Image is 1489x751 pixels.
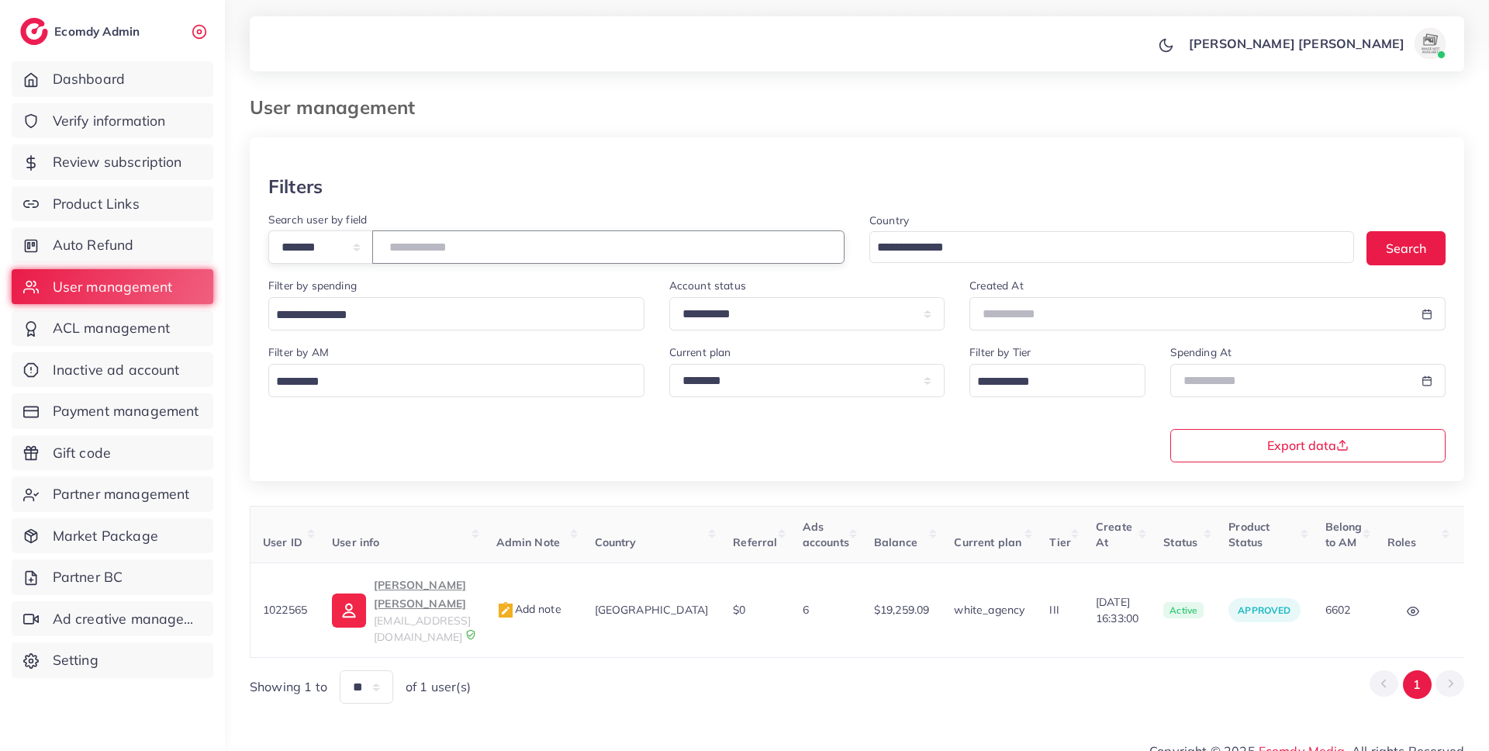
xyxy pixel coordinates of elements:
a: Product Links [12,186,213,222]
span: User management [53,277,172,297]
a: Auto Refund [12,227,213,263]
a: Dashboard [12,61,213,97]
a: Inactive ad account [12,352,213,388]
span: [GEOGRAPHIC_DATA] [595,603,709,617]
button: Export data [1170,429,1446,462]
label: Search user by field [268,212,367,227]
span: Country [595,535,637,549]
p: [PERSON_NAME] [PERSON_NAME] [1189,34,1404,53]
div: Search for option [268,297,644,331]
a: Market Package [12,518,213,554]
button: Go to page 1 [1403,670,1432,699]
label: Filter by spending [268,278,357,293]
label: Filter by Tier [969,344,1031,360]
h2: Ecomdy Admin [54,24,143,39]
span: Dashboard [53,69,125,89]
span: Product Status [1228,520,1270,549]
span: [DATE] 16:33:00 [1096,594,1138,626]
label: Country [869,213,909,228]
span: Review subscription [53,152,182,172]
label: Filter by AM [268,344,329,360]
input: Search for option [972,370,1125,394]
img: 9CAL8B2pu8EFxCJHYAAAAldEVYdGRhdGU6Y3JlYXRlADIwMjItMTItMDlUMDQ6NTg6MzkrMDA6MDBXSlgLAAAAJXRFWHRkYXR... [465,629,476,640]
a: Partner management [12,476,213,512]
span: Ad creative management [53,609,202,629]
a: Ad creative management [12,601,213,637]
span: $19,259.09 [874,603,930,617]
label: Current plan [669,344,731,360]
span: white_agency [954,603,1024,617]
span: Create At [1096,520,1132,549]
span: ACL management [53,318,170,338]
a: ACL management [12,310,213,346]
img: logo [20,18,48,45]
span: III [1049,603,1059,617]
span: Payment management [53,401,199,421]
input: Search for option [271,370,624,394]
span: approved [1238,604,1290,616]
span: active [1163,602,1204,619]
img: avatar [1415,28,1446,59]
a: Review subscription [12,144,213,180]
a: Payment management [12,393,213,429]
a: [PERSON_NAME] [PERSON_NAME][EMAIL_ADDRESS][DOMAIN_NAME] [332,576,471,645]
span: Verify information [53,111,166,131]
label: Account status [669,278,746,293]
img: admin_note.cdd0b510.svg [496,601,515,620]
label: Created At [969,278,1024,293]
ul: Pagination [1370,670,1464,699]
span: Gift code [53,443,111,463]
span: Status [1163,535,1197,549]
span: $0 [733,603,745,617]
input: Search for option [872,236,1334,260]
span: Current plan [954,535,1021,549]
div: Search for option [869,231,1354,263]
span: Belong to AM [1325,520,1363,549]
span: Balance [874,535,917,549]
span: 1022565 [263,603,307,617]
a: Verify information [12,103,213,139]
span: [EMAIL_ADDRESS][DOMAIN_NAME] [374,614,471,643]
button: Search [1366,231,1446,265]
span: Setting [53,650,98,670]
p: [PERSON_NAME] [PERSON_NAME] [374,576,471,613]
span: Auto Refund [53,235,134,255]
input: Search for option [271,303,624,327]
span: of 1 user(s) [406,678,471,696]
span: Market Package [53,526,158,546]
a: Setting [12,642,213,678]
img: ic-user-info.36bf1079.svg [332,594,366,628]
a: Gift code [12,435,213,471]
span: Showing 1 to [250,678,327,696]
div: Search for option [969,364,1145,397]
span: Ads accounts [803,520,849,549]
a: [PERSON_NAME] [PERSON_NAME]avatar [1180,28,1452,59]
a: logoEcomdy Admin [20,18,143,45]
span: Tier [1049,535,1071,549]
span: Roles [1387,535,1417,549]
label: Spending At [1170,344,1232,360]
span: Export data [1267,439,1349,452]
a: Partner BC [12,559,213,595]
span: User ID [263,535,302,549]
span: Add note [496,602,561,616]
h3: User management [250,96,427,119]
div: Search for option [268,364,644,397]
span: Admin Note [496,535,561,549]
span: Partner BC [53,567,123,587]
span: Product Links [53,194,140,214]
h3: Filters [268,175,323,198]
span: User info [332,535,379,549]
span: Inactive ad account [53,360,180,380]
span: 6 [803,603,809,617]
span: Partner management [53,484,190,504]
span: 6602 [1325,603,1351,617]
span: Referral [733,535,777,549]
a: User management [12,269,213,305]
